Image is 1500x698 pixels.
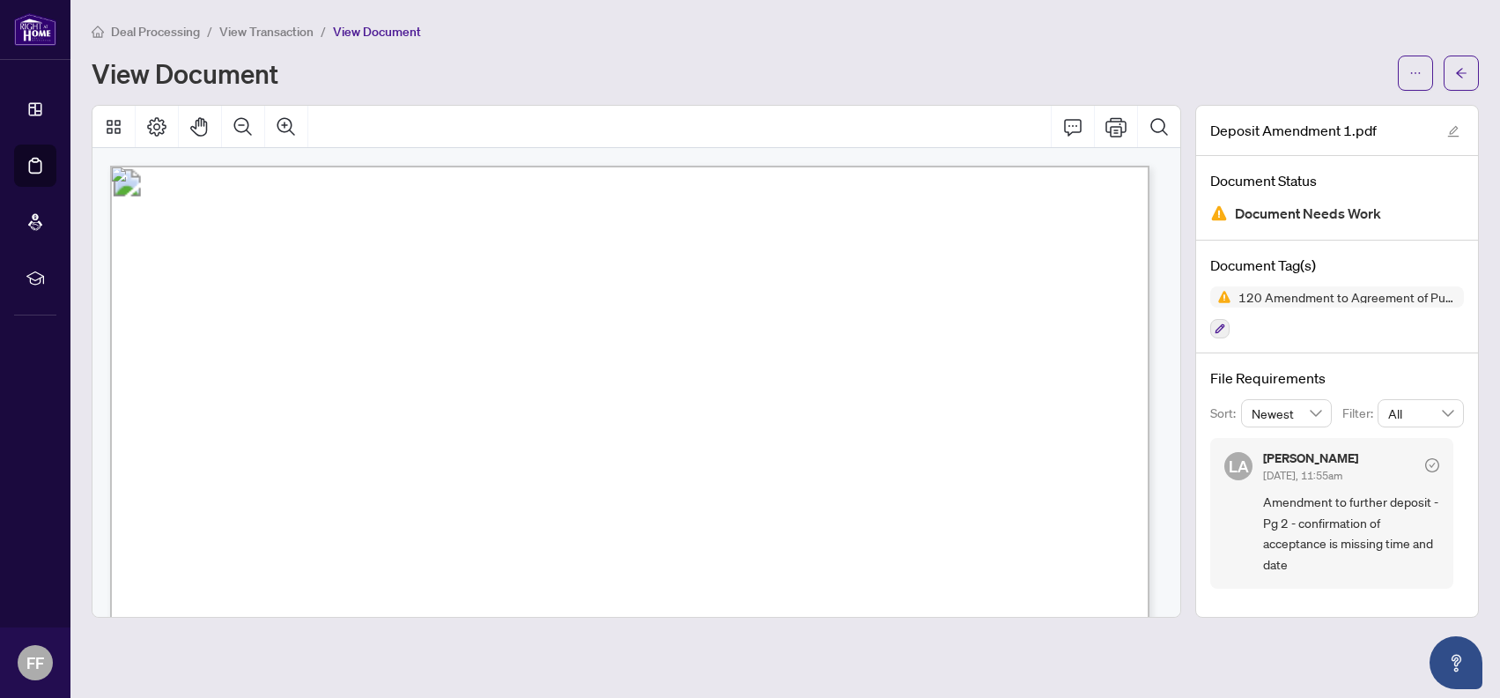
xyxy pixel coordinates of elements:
h5: [PERSON_NAME] [1263,452,1358,464]
span: All [1388,400,1453,427]
li: / [207,21,212,41]
span: View Document [333,24,421,40]
span: ellipsis [1409,67,1422,79]
p: Sort: [1210,404,1241,423]
h4: Document Status [1210,170,1464,191]
img: Document Status [1210,204,1228,222]
p: Filter: [1342,404,1378,423]
span: check-circle [1425,458,1439,472]
li: / [321,21,326,41]
img: logo [14,13,56,46]
h4: File Requirements [1210,368,1464,389]
button: Open asap [1430,636,1482,689]
span: Deposit Amendment 1.pdf [1210,120,1377,141]
span: Document Needs Work [1235,202,1381,226]
h4: Document Tag(s) [1210,255,1464,276]
span: FF [26,650,44,675]
span: Newest [1252,400,1322,427]
span: edit [1447,125,1459,137]
span: Amendment to further deposit - Pg 2 - confirmation of acceptance is missing time and date [1263,492,1439,575]
span: View Transaction [219,24,314,40]
span: home [92,26,104,38]
img: Status Icon [1210,286,1231,308]
span: Deal Processing [111,24,200,40]
span: 120 Amendment to Agreement of Purchase and Sale [1231,291,1464,303]
h1: View Document [92,59,278,87]
span: LA [1229,454,1249,479]
span: arrow-left [1455,67,1467,79]
span: [DATE], 11:55am [1263,469,1342,482]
